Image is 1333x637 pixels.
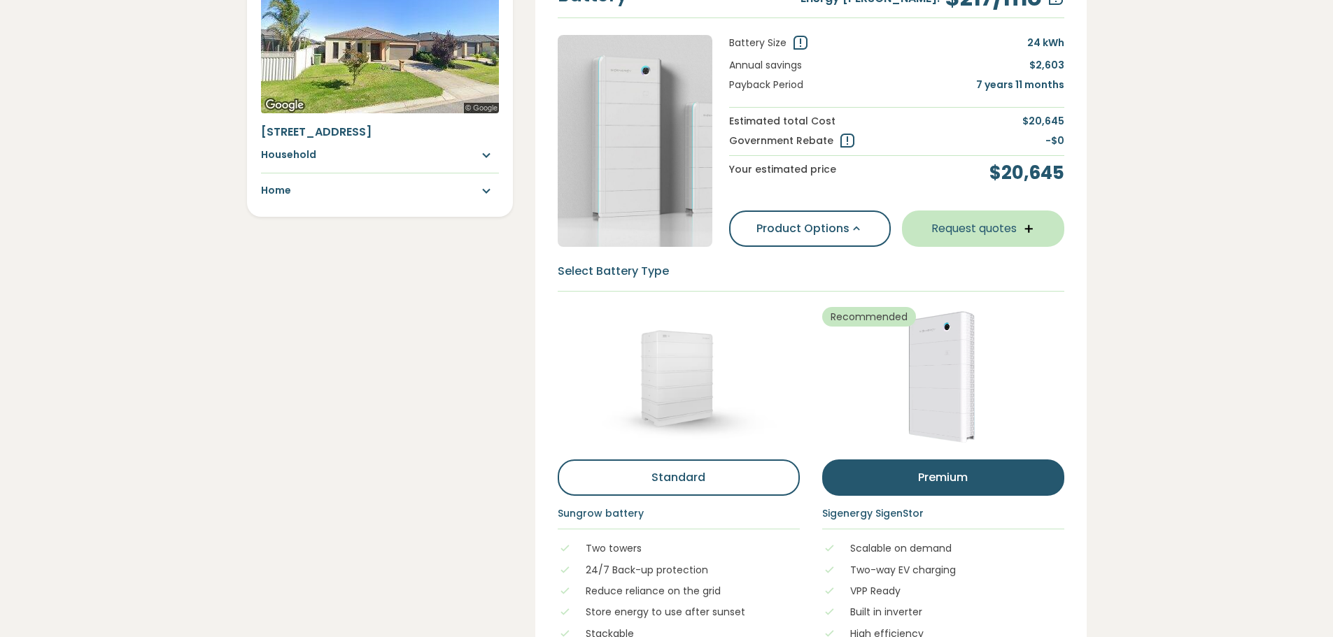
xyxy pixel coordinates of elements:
[1027,35,1064,52] p: 24 kWh
[850,604,1053,620] p: Built in inverter
[850,541,1053,556] p: Scalable on demand
[261,184,291,198] h5: Home
[850,562,1053,578] p: Two-way EV charging
[729,134,833,148] span: Government Rebate
[261,124,499,140] h6: [STREET_ADDRESS]
[261,148,316,162] h5: Household
[729,36,787,50] span: Battery Size
[822,507,1064,521] h6: Sigenergy SigenStor
[729,57,802,73] p: Annual savings
[558,264,1064,279] h6: Select Battery Type
[1022,113,1064,129] p: $20,645
[558,459,800,496] button: Standard
[989,162,1064,185] h4: $20,645
[729,162,836,185] p: Your estimated price
[558,507,800,521] h6: Sungrow battery
[976,77,1064,92] p: 7 years 11 months
[850,583,1053,599] p: VPP Ready
[822,459,1064,496] button: premium
[558,308,800,448] img: battery
[1045,133,1064,150] p: -$0
[586,562,789,578] p: 24/7 Back-up protection
[586,583,789,599] p: Reduce reliance on the grid
[1029,57,1064,73] p: $2,603
[822,307,916,327] span: Recommended
[729,113,835,129] p: Estimated total Cost
[822,308,1064,448] img: SigenStor
[729,210,891,247] button: Product Options
[729,77,803,92] p: Payback Period
[586,541,789,556] p: Two towers
[902,210,1064,247] button: Request quotes
[586,604,789,620] p: Store energy to use after sunset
